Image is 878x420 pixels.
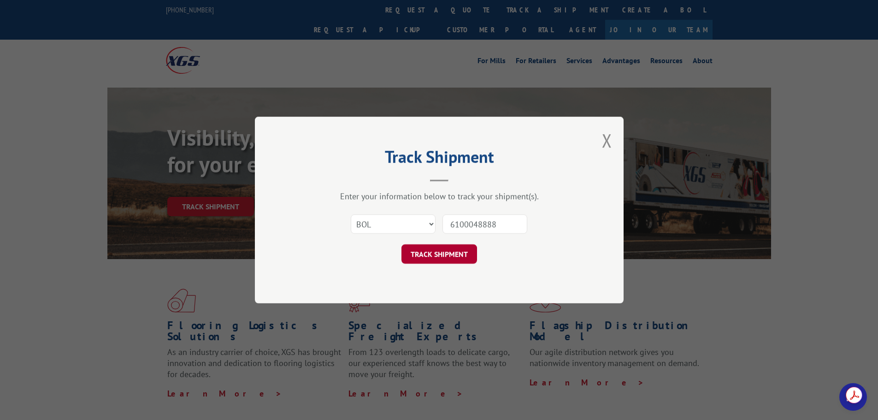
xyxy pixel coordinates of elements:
[401,244,477,264] button: TRACK SHIPMENT
[602,128,612,153] button: Close modal
[839,383,867,411] div: Open chat
[301,191,577,201] div: Enter your information below to track your shipment(s).
[442,214,527,234] input: Number(s)
[301,150,577,168] h2: Track Shipment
